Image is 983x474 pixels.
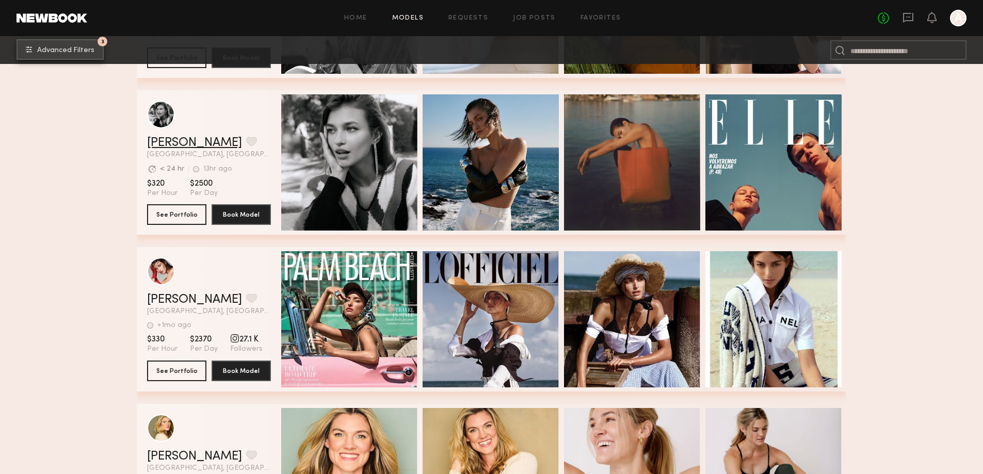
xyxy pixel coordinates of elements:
[190,345,218,354] span: Per Day
[190,189,218,198] span: Per Day
[147,450,242,463] a: [PERSON_NAME]
[448,15,488,22] a: Requests
[147,308,271,315] span: [GEOGRAPHIC_DATA], [GEOGRAPHIC_DATA]
[190,334,218,345] span: $2370
[212,204,271,225] button: Book Model
[147,334,178,345] span: $330
[344,15,367,22] a: Home
[101,39,104,44] span: 3
[160,166,184,173] div: < 24 hr
[147,465,271,472] span: [GEOGRAPHIC_DATA], [GEOGRAPHIC_DATA]
[147,189,178,198] span: Per Hour
[147,151,271,158] span: [GEOGRAPHIC_DATA], [GEOGRAPHIC_DATA]
[147,361,206,381] button: See Portfolio
[203,166,232,173] div: 13hr ago
[230,345,263,354] span: Followers
[157,322,191,329] div: +1mo ago
[581,15,621,22] a: Favorites
[147,137,242,149] a: [PERSON_NAME]
[230,334,263,345] span: 27.1 K
[513,15,556,22] a: Job Posts
[147,293,242,306] a: [PERSON_NAME]
[37,47,94,54] span: Advanced Filters
[392,15,424,22] a: Models
[147,345,178,354] span: Per Hour
[147,204,206,225] button: See Portfolio
[17,39,104,60] button: 3Advanced Filters
[147,178,178,189] span: $320
[950,10,966,26] a: A
[190,178,218,189] span: $2500
[212,361,271,381] button: Book Model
